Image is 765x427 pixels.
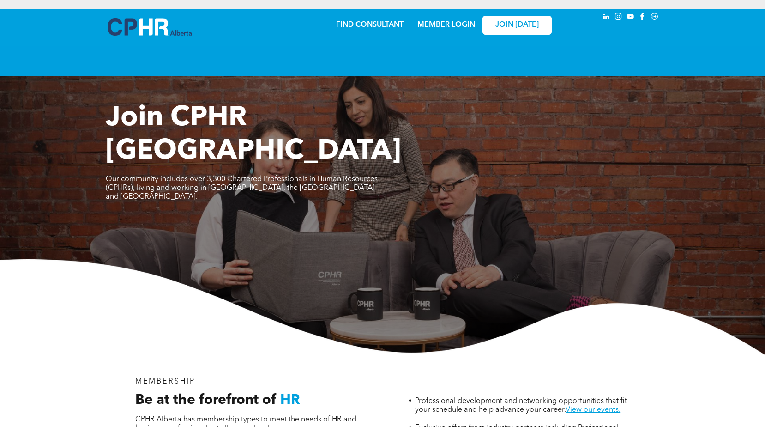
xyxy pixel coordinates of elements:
[626,12,636,24] a: youtube
[614,12,624,24] a: instagram
[135,393,277,407] span: Be at the forefront of
[417,21,475,29] a: MEMBER LOGIN
[280,393,300,407] span: HR
[106,104,401,165] span: Join CPHR [GEOGRAPHIC_DATA]
[650,12,660,24] a: Social network
[638,12,648,24] a: facebook
[135,378,196,385] span: MEMBERSHIP
[482,16,552,35] a: JOIN [DATE]
[495,21,539,30] span: JOIN [DATE]
[108,18,192,36] img: A blue and white logo for cp alberta
[415,397,627,414] span: Professional development and networking opportunities that fit your schedule and help advance you...
[336,21,404,29] a: FIND CONSULTANT
[566,406,620,414] a: View our events.
[106,176,378,201] span: Our community includes over 3,300 Chartered Professionals in Human Resources (CPHRs), living and ...
[602,12,612,24] a: linkedin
